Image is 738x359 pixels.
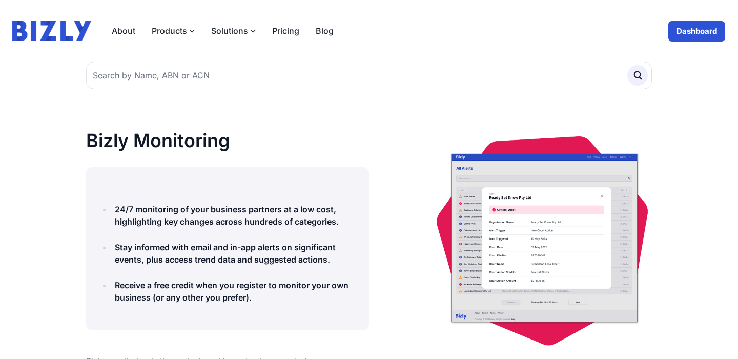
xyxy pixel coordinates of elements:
a: Pricing [264,21,307,41]
label: Solutions [203,21,264,41]
input: Search by Name, ABN or ACN [86,62,652,89]
h1: Bizly Monitoring [86,130,369,151]
a: Dashboard [668,21,726,42]
img: alert [437,130,652,346]
a: Blog [307,21,342,41]
img: bizly_logo.svg [12,21,91,41]
h4: 24/7 monitoring of your business partners at a low cost, highlighting key changes across hundreds... [115,203,357,228]
a: About [104,21,143,41]
h4: Stay informed with email and in-app alerts on significant events, plus access trend data and sugg... [115,241,357,266]
h4: Receive a free credit when you register to monitor your own business (or any other you prefer). [115,279,357,304]
label: Products [143,21,203,41]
